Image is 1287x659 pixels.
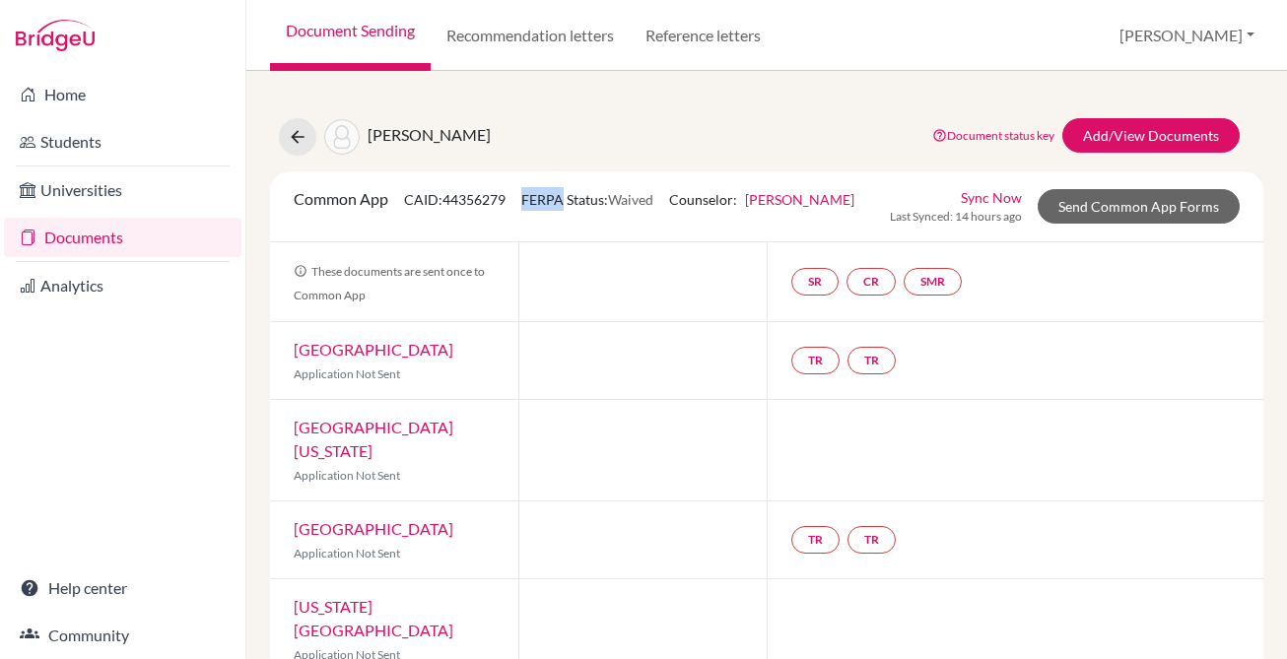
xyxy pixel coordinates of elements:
a: TR [847,347,896,374]
a: TR [847,526,896,554]
span: These documents are sent once to Common App [294,264,485,302]
a: Students [4,122,241,162]
a: SR [791,268,839,296]
a: Add/View Documents [1062,118,1240,153]
a: [US_STATE][GEOGRAPHIC_DATA] [294,597,453,639]
a: Document status key [932,128,1054,143]
a: [GEOGRAPHIC_DATA] [294,519,453,538]
span: Application Not Sent [294,468,400,483]
a: [GEOGRAPHIC_DATA] [294,340,453,359]
a: Help center [4,568,241,608]
span: CAID: 44356279 [404,191,506,208]
span: Last Synced: 14 hours ago [890,208,1022,226]
span: [PERSON_NAME] [368,125,491,144]
a: [GEOGRAPHIC_DATA][US_STATE] [294,418,453,460]
a: Universities [4,170,241,210]
a: Send Common App Forms [1038,189,1240,224]
a: TR [791,526,840,554]
a: [PERSON_NAME] [745,191,854,208]
span: Waived [608,191,653,208]
a: Sync Now [961,187,1022,208]
img: Bridge-U [16,20,95,51]
a: SMR [904,268,962,296]
a: Documents [4,218,241,257]
button: [PERSON_NAME] [1111,17,1263,54]
span: Common App [294,189,388,208]
span: FERPA Status: [521,191,653,208]
a: Home [4,75,241,114]
span: Application Not Sent [294,546,400,560]
a: Analytics [4,266,241,305]
span: Counselor: [669,191,854,208]
span: Application Not Sent [294,366,400,381]
a: Community [4,616,241,655]
a: TR [791,347,840,374]
a: CR [847,268,896,296]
